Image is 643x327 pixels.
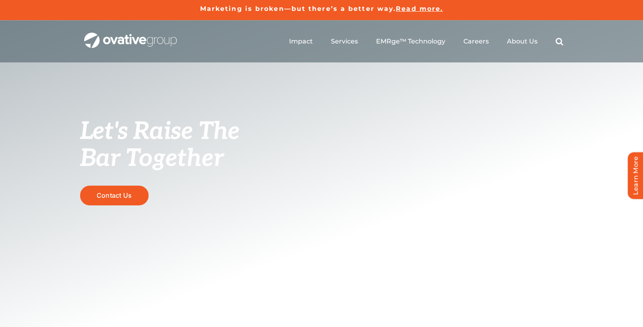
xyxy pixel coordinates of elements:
[289,29,563,54] nav: Menu
[80,117,240,146] span: Let's Raise The
[80,186,149,205] a: Contact Us
[396,5,443,12] a: Read more.
[376,37,445,46] a: EMRge™ Technology
[463,37,489,46] a: Careers
[84,32,177,39] a: OG_Full_horizontal_WHT
[97,192,132,199] span: Contact Us
[507,37,538,46] a: About Us
[200,5,396,12] a: Marketing is broken—but there’s a better way.
[80,144,223,173] span: Bar Together
[331,37,358,46] a: Services
[289,37,313,46] a: Impact
[556,37,563,46] a: Search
